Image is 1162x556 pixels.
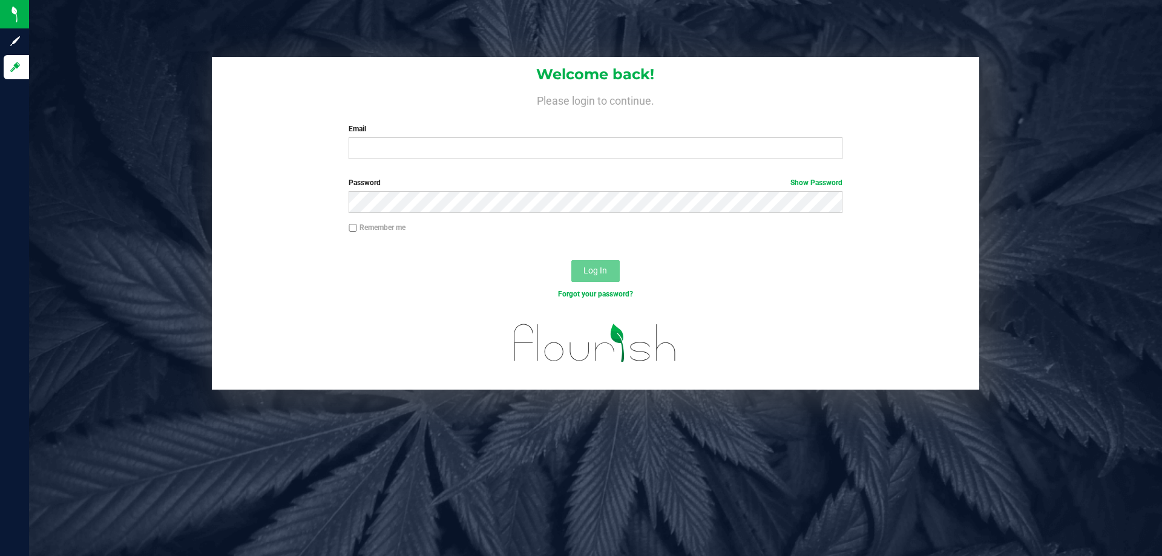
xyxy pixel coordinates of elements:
[9,61,21,73] inline-svg: Log in
[571,260,620,282] button: Log In
[9,35,21,47] inline-svg: Sign up
[212,92,979,106] h4: Please login to continue.
[349,224,357,232] input: Remember me
[349,222,405,233] label: Remember me
[583,266,607,275] span: Log In
[790,178,842,187] a: Show Password
[349,178,381,187] span: Password
[212,67,979,82] h1: Welcome back!
[558,290,633,298] a: Forgot your password?
[499,312,691,374] img: flourish_logo.svg
[349,123,842,134] label: Email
